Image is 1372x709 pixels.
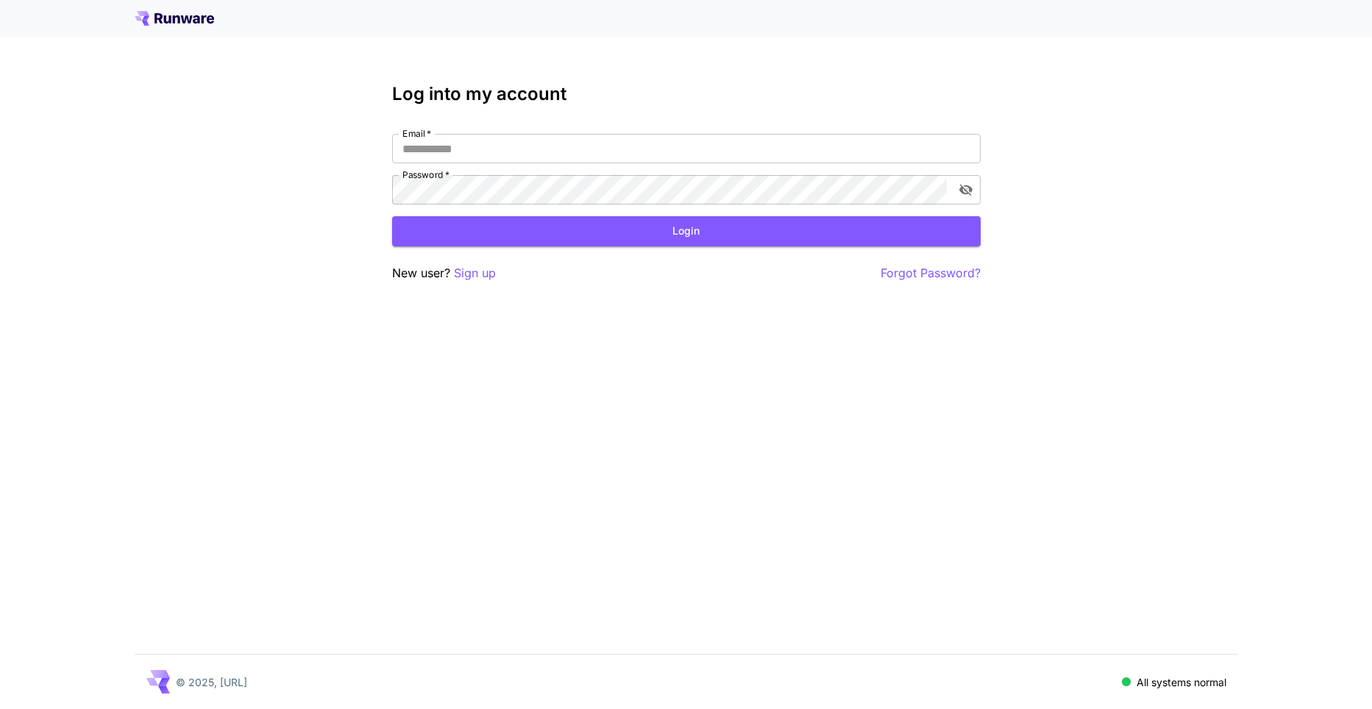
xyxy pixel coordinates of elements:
[176,674,247,690] p: © 2025, [URL]
[392,264,496,282] p: New user?
[953,177,979,203] button: toggle password visibility
[392,84,981,104] h3: Log into my account
[1137,674,1226,690] p: All systems normal
[392,216,981,246] button: Login
[454,264,496,282] button: Sign up
[881,264,981,282] button: Forgot Password?
[402,168,449,181] label: Password
[402,127,431,140] label: Email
